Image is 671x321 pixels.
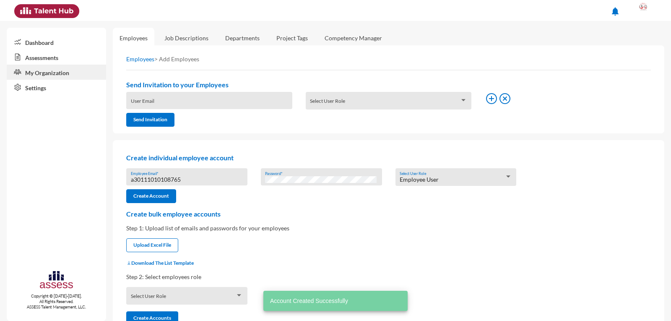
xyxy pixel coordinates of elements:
[270,28,315,48] a: Project Tags
[126,210,651,218] p: Create bulk employee accounts
[126,189,176,203] button: Create Account
[318,28,389,48] a: Competency Manager
[7,65,106,80] a: My Organization
[126,81,651,89] p: Send Invitation to your Employees
[7,34,106,50] a: Dashboard
[126,113,174,127] button: Send Invitation
[400,176,439,183] span: Employee User
[126,238,178,252] button: Upload Excel File
[7,50,106,65] a: Assessments
[7,293,106,310] p: Copyright © [DATE]-[DATE]. All Rights Reserved. ASSESS Talent Management, LLC.
[39,270,74,292] img: assesscompany-logo.png
[126,224,651,232] p: Step 1: Upload list of emails and passwords for your employees
[126,273,651,280] p: Step 2: Select employees role
[158,28,215,48] a: Job Descriptions
[113,28,154,48] a: Employees
[270,297,348,305] span: Account Created Successfully
[218,28,266,48] a: Departments
[126,55,154,63] a: Employees
[126,154,651,162] p: Create individual employee account
[154,55,199,63] span: > Add Employees
[126,260,194,266] button: Download The List Template
[7,80,106,95] a: Settings
[131,176,243,183] input: Employee Email
[610,6,620,16] mat-icon: notifications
